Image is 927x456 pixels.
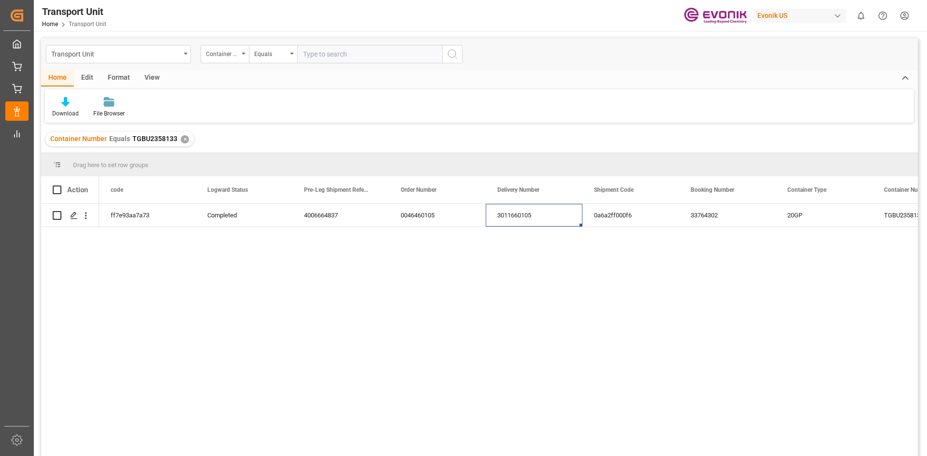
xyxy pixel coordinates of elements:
[46,45,191,63] button: open menu
[691,186,734,193] span: Booking Number
[442,45,463,63] button: search button
[297,45,442,63] input: Type to search
[41,70,74,86] div: Home
[850,5,872,27] button: show 0 new notifications
[872,5,894,27] button: Help Center
[389,204,486,227] div: 0046460105
[137,70,167,86] div: View
[304,186,369,193] span: Pre-Leg Shipment Reference Evonik
[679,204,776,227] div: 33764302
[132,135,177,142] span: TGBU2358133
[93,109,125,118] div: File Browser
[249,45,297,63] button: open menu
[206,47,239,58] div: Container Number
[201,45,249,63] button: open menu
[99,204,196,227] div: ff7e93aa7a73
[776,204,872,227] div: 20GP
[292,204,389,227] div: 4006664837
[582,204,679,227] div: 0a6a2ff000f6
[787,186,826,193] span: Container Type
[51,47,180,59] div: Transport Unit
[753,6,850,25] button: Evonik US
[401,186,436,193] span: Order Number
[497,186,539,193] span: Delivery Number
[101,70,137,86] div: Format
[254,47,287,58] div: Equals
[74,70,101,86] div: Edit
[52,109,79,118] div: Download
[486,204,582,227] div: 3011660105
[42,4,106,19] div: Transport Unit
[42,21,58,28] a: Home
[109,135,130,142] span: Equals
[207,186,248,193] span: Logward Status
[753,9,846,23] div: Evonik US
[41,204,99,227] div: Press SPACE to select this row.
[196,204,292,227] div: Completed
[50,135,107,142] span: Container Number
[684,7,747,24] img: Evonik-brand-mark-Deep-Purple-RGB.jpeg_1700498283.jpeg
[594,186,634,193] span: Shipment Code
[73,161,148,169] span: Drag here to set row groups
[181,135,189,143] div: ✕
[111,186,123,193] span: code
[67,185,88,194] div: Action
